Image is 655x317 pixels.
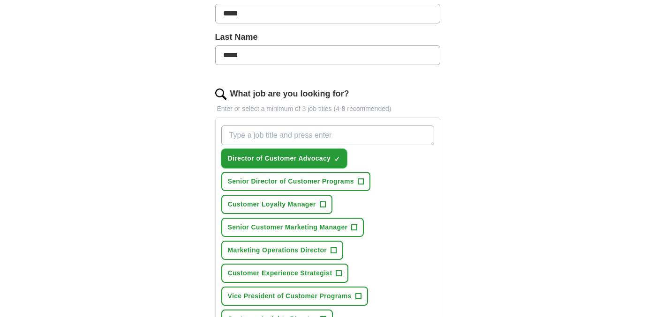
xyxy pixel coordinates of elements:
[221,125,434,145] input: Type a job title and press enter
[228,177,354,186] span: Senior Director of Customer Programs
[221,172,370,191] button: Senior Director of Customer Programs
[221,195,332,214] button: Customer Loyalty Manager
[221,287,368,306] button: Vice President of Customer Programs
[228,291,352,301] span: Vice President of Customer Programs
[228,222,348,232] span: Senior Customer Marketing Manager
[221,241,344,260] button: Marketing Operations Director
[230,88,349,100] label: What job are you looking for?
[215,104,440,114] p: Enter or select a minimum of 3 job titles (4-8 recommended)
[221,149,347,168] button: Director of Customer Advocacy✓
[228,154,331,163] span: Director of Customer Advocacy
[228,199,316,209] span: Customer Loyalty Manager
[228,245,327,255] span: Marketing Operations Director
[215,31,440,44] label: Last Name
[215,88,226,100] img: search.png
[221,264,349,283] button: Customer Experience Strategist
[221,218,364,237] button: Senior Customer Marketing Manager
[334,155,340,163] span: ✓
[228,268,332,278] span: Customer Experience Strategist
